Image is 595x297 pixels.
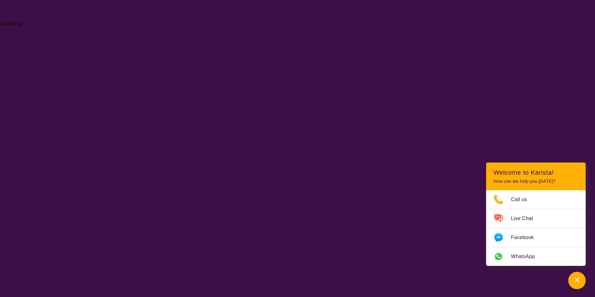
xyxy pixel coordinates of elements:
span: WhatsApp [511,252,542,261]
a: Web link opens in a new tab. [486,247,586,266]
h2: Welcome to Karista! [494,169,578,176]
ul: Choose channel [486,190,586,266]
span: Call us [511,195,535,204]
span: Facebook [511,233,541,242]
button: Channel Menu [568,272,586,289]
div: Channel Menu [486,163,586,266]
span: Live Chat [511,214,541,223]
p: How can we help you [DATE]? [494,179,578,184]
